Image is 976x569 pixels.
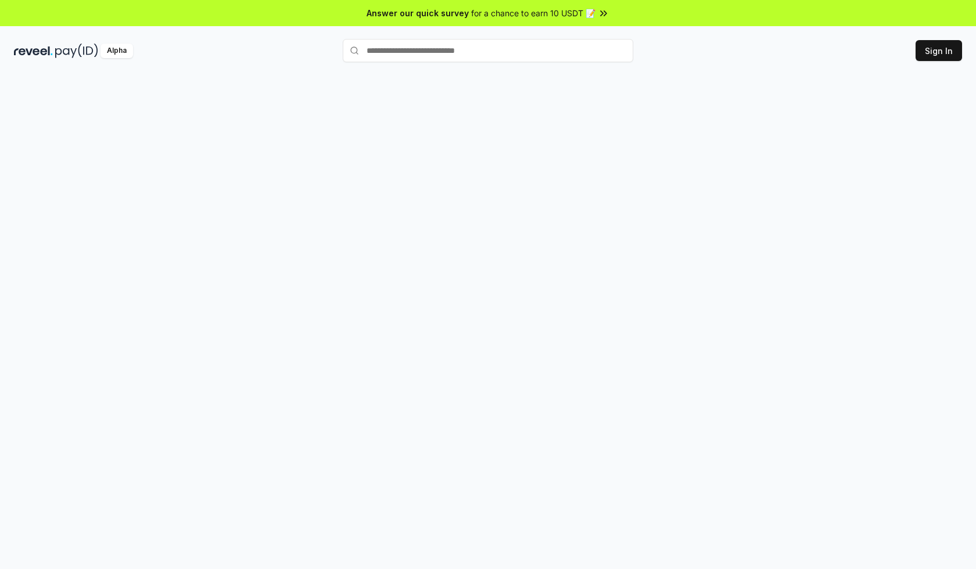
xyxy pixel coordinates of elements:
[55,44,98,58] img: pay_id
[367,7,469,19] span: Answer our quick survey
[101,44,133,58] div: Alpha
[916,40,962,61] button: Sign In
[14,44,53,58] img: reveel_dark
[471,7,595,19] span: for a chance to earn 10 USDT 📝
